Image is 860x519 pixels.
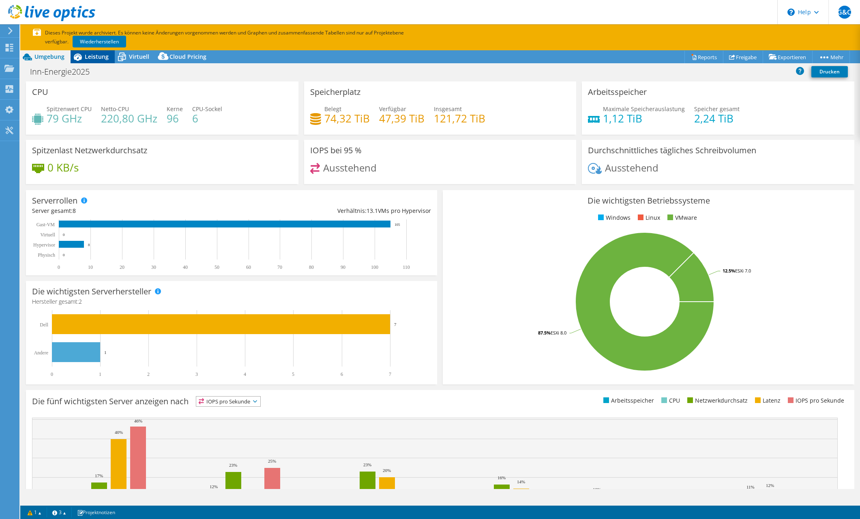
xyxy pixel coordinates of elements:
[232,206,431,215] div: Verhältnis: VMs pro Hypervisor
[434,114,485,123] h4: 121,72 TiB
[47,163,79,172] h4: 0 KB/s
[363,462,371,467] text: 23%
[134,418,142,423] text: 46%
[34,350,48,356] text: Andere
[56,488,64,493] text: 10%
[47,507,72,517] a: 3
[32,206,232,215] div: Server gesamt:
[395,223,400,227] text: 105
[147,371,150,377] text: 2
[268,459,276,463] text: 25%
[449,196,848,205] h3: Die wichtigsten Betriebssysteme
[766,483,774,488] text: 12%
[786,396,844,405] li: IOPS pro Sekunde
[309,264,314,270] text: 80
[498,475,506,480] text: 16%
[694,114,740,123] h4: 2,24 TiB
[214,264,219,270] text: 50
[246,264,251,270] text: 60
[746,485,755,489] text: 11%
[753,396,781,405] li: Latenz
[812,51,850,63] a: Mehr
[379,105,406,113] span: Verfügbar
[104,350,107,355] text: 1
[51,371,53,377] text: 0
[588,146,756,155] h3: Durchschnittliches tägliches Schreibvolumen
[183,264,188,270] text: 40
[341,264,345,270] text: 90
[763,51,813,63] a: Exportieren
[47,114,92,123] h4: 79 GHz
[324,114,370,123] h4: 74,32 TiB
[723,51,763,63] a: Freigabe
[129,53,149,60] span: Virtuell
[603,114,685,123] h4: 1,12 TiB
[38,252,55,258] text: Physisch
[229,463,237,468] text: 23%
[115,430,123,435] text: 40%
[838,6,851,19] span: LG&CK
[40,322,48,328] text: Dell
[659,396,680,405] li: CPU
[277,264,282,270] text: 70
[588,88,647,97] h3: Arbeitsspeicher
[605,161,658,174] span: Ausstehend
[73,207,76,214] span: 8
[88,264,93,270] text: 10
[169,53,206,60] span: Cloud Pricing
[32,196,77,205] h3: Serverrollen
[167,105,183,113] span: Kerne
[192,114,222,123] h4: 6
[292,371,294,377] text: 5
[99,371,101,377] text: 1
[735,268,751,274] tspan: ESXi 7.0
[601,396,654,405] li: Arbeitsspeicher
[36,222,55,227] text: Gast-VM
[665,213,697,222] li: VMware
[389,371,391,377] text: 7
[79,298,82,305] span: 2
[95,473,103,478] text: 17%
[379,114,425,123] h4: 47,39 TiB
[191,489,197,493] text: 9%
[383,468,391,473] text: 20%
[723,268,735,274] tspan: 12.5%
[40,232,55,238] text: Virtuell
[517,479,525,484] text: 14%
[694,105,740,113] span: Speicher gesamt
[63,233,65,237] text: 0
[32,88,48,97] h3: CPU
[63,253,65,257] text: 0
[324,105,341,113] span: Belegt
[151,264,156,270] text: 30
[101,114,157,123] h4: 220,80 GHz
[32,146,147,155] h3: Spitzenlast Netzwerkdurchsatz
[58,264,60,270] text: 0
[32,287,151,296] h3: Die wichtigsten Serverhersteller
[71,507,121,517] a: Projektnotizen
[34,53,64,60] span: Umgebung
[685,396,748,405] li: Netzwerkdurchsatz
[33,242,55,248] text: Hypervisor
[371,264,378,270] text: 100
[310,88,360,97] h3: Speicherplatz
[603,105,685,113] span: Maximale Speicherauslastung
[196,397,260,406] span: IOPS pro Sekunde
[73,36,126,47] a: Wiederherstellen
[787,9,795,16] svg: \n
[250,489,256,493] text: 9%
[192,105,222,113] span: CPU-Sockel
[22,507,47,517] a: 1
[47,105,92,113] span: Spitzenwert CPU
[811,66,848,77] a: Drucken
[323,161,377,174] span: Ausstehend
[85,53,109,60] span: Leistung
[367,207,378,214] span: 13.1
[167,114,183,123] h4: 96
[341,371,343,377] text: 6
[538,330,551,336] tspan: 87.5%
[394,322,397,327] text: 7
[636,213,660,222] li: Linux
[195,371,198,377] text: 3
[33,28,430,46] p: Dieses Projekt wurde archiviert. Es können keine Änderungen vorgenommen werden und Graphen und zu...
